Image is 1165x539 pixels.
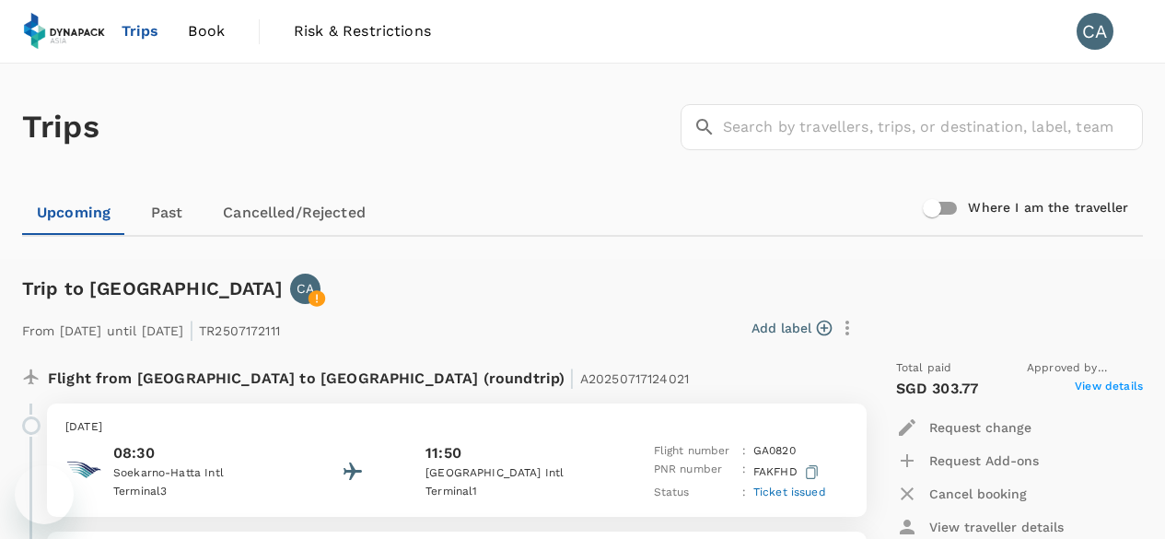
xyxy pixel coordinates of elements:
p: Request change [929,418,1031,437]
p: SGD 303.77 [896,378,979,400]
span: | [569,365,575,391]
h6: Where I am the traveller [968,198,1128,218]
span: Approved by [1027,359,1143,378]
p: [GEOGRAPHIC_DATA] Intl [425,464,591,483]
a: Upcoming [22,191,125,235]
p: 08:30 [113,442,279,464]
p: : [742,484,746,502]
p: Request Add-ons [929,451,1039,470]
p: : [742,461,746,484]
p: Status [654,484,735,502]
p: [DATE] [65,418,848,437]
p: Terminal 1 [425,483,591,501]
p: View traveller details [929,518,1064,536]
p: GA 0820 [753,442,796,461]
p: : [742,442,746,461]
p: From [DATE] until [DATE] TR2507172111 [22,311,280,345]
p: Soekarno-Hatta Intl [113,464,279,483]
button: Cancel booking [896,477,1027,510]
p: PNR number [654,461,735,484]
div: CA [1077,13,1113,50]
p: FAKFHD [753,461,822,484]
h6: Trip to [GEOGRAPHIC_DATA] [22,274,283,303]
span: A20250717124021 [580,371,689,386]
button: Request Add-ons [896,444,1039,477]
span: View details [1075,378,1143,400]
img: Garuda Indonesia [65,451,102,488]
a: Cancelled/Rejected [208,191,380,235]
h1: Trips [22,64,99,191]
p: Flight number [654,442,735,461]
p: Flight from [GEOGRAPHIC_DATA] to [GEOGRAPHIC_DATA] (roundtrip) [48,359,689,393]
span: Trips [122,20,159,42]
input: Search by travellers, trips, or destination, label, team [723,104,1143,150]
span: Total paid [896,359,952,378]
span: Risk & Restrictions [294,20,431,42]
p: 11:50 [425,442,461,464]
span: Book [188,20,225,42]
p: Terminal 3 [113,483,279,501]
a: Past [125,191,208,235]
span: | [189,317,194,343]
iframe: Button to launch messaging window [15,465,74,524]
span: Ticket issued [753,486,826,498]
button: Add label [751,319,832,337]
button: Request change [896,411,1031,444]
img: Dynapack Asia [22,11,107,52]
p: Cancel booking [929,485,1027,503]
p: CA [297,279,314,298]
